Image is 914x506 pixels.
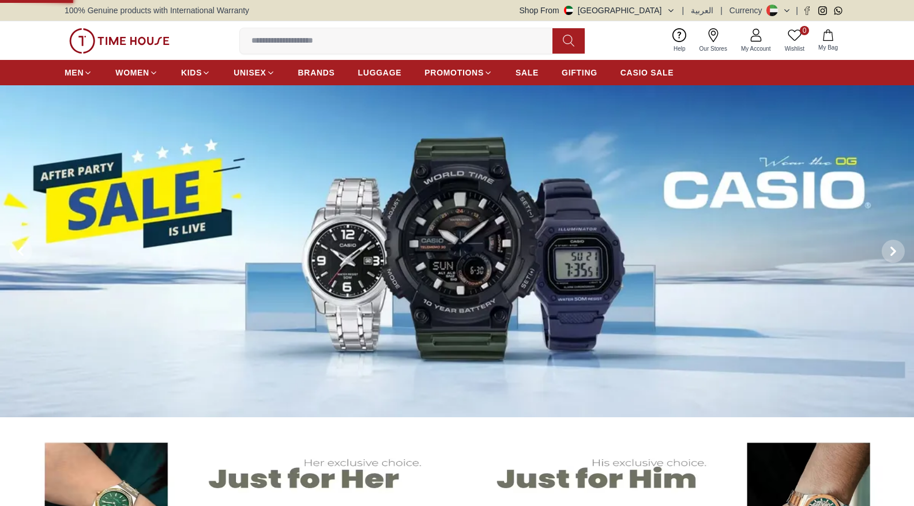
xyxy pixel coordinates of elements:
span: BRANDS [298,67,335,78]
img: ... [69,28,170,54]
span: SALE [516,67,539,78]
span: PROMOTIONS [424,67,484,78]
a: Our Stores [693,26,734,55]
a: SALE [516,62,539,83]
div: Currency [729,5,767,16]
span: My Account [736,44,776,53]
span: KIDS [181,67,202,78]
a: 0Wishlist [778,26,811,55]
span: Help [669,44,690,53]
span: GIFTING [562,67,597,78]
span: UNISEX [234,67,266,78]
span: Our Stores [695,44,732,53]
a: Instagram [818,6,827,15]
a: WOMEN [115,62,158,83]
img: United Arab Emirates [564,6,573,15]
a: PROMOTIONS [424,62,492,83]
span: WOMEN [115,67,149,78]
span: 100% Genuine products with International Warranty [65,5,249,16]
span: 0 [800,26,809,35]
span: MEN [65,67,84,78]
span: | [682,5,684,16]
a: KIDS [181,62,210,83]
a: UNISEX [234,62,274,83]
a: Whatsapp [834,6,842,15]
a: Help [667,26,693,55]
a: LUGGAGE [358,62,402,83]
span: CASIO SALE [620,67,674,78]
button: Shop From[GEOGRAPHIC_DATA] [520,5,675,16]
button: العربية [691,5,713,16]
a: MEN [65,62,92,83]
span: | [796,5,798,16]
a: CASIO SALE [620,62,674,83]
a: GIFTING [562,62,597,83]
span: My Bag [814,43,842,52]
span: | [720,5,723,16]
a: Facebook [803,6,811,15]
span: Wishlist [780,44,809,53]
a: BRANDS [298,62,335,83]
span: LUGGAGE [358,67,402,78]
button: My Bag [811,27,845,54]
